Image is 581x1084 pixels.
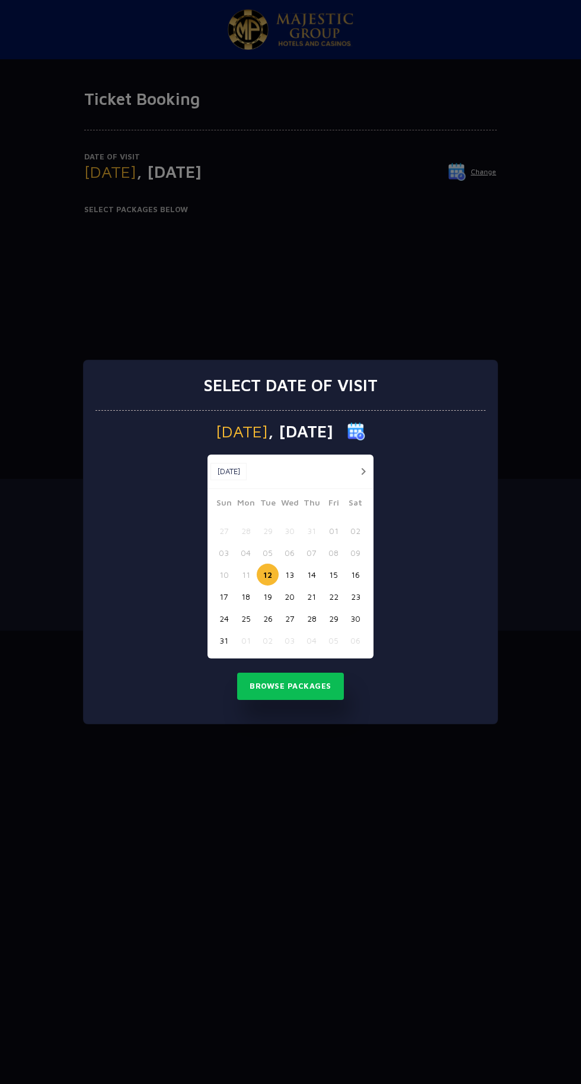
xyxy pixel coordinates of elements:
button: 10 [213,564,235,586]
span: [DATE] [216,423,268,440]
button: 25 [235,607,257,629]
button: 26 [257,607,279,629]
button: 28 [301,607,323,629]
span: Tue [257,496,279,513]
button: 30 [279,520,301,542]
button: 15 [323,564,344,586]
span: Fri [323,496,344,513]
button: 20 [279,586,301,607]
button: 29 [323,607,344,629]
button: 07 [301,542,323,564]
button: 30 [344,607,366,629]
button: 16 [344,564,366,586]
button: 05 [323,629,344,651]
button: 14 [301,564,323,586]
span: , [DATE] [268,423,333,440]
button: 27 [213,520,235,542]
span: Sat [344,496,366,513]
button: 02 [257,629,279,651]
button: 01 [323,520,344,542]
button: 02 [344,520,366,542]
h3: Select date of visit [203,375,378,395]
button: 13 [279,564,301,586]
button: 04 [301,629,323,651]
button: 23 [344,586,366,607]
span: Thu [301,496,323,513]
button: 04 [235,542,257,564]
button: 22 [323,586,344,607]
button: 27 [279,607,301,629]
button: 05 [257,542,279,564]
button: 31 [301,520,323,542]
button: [DATE] [210,463,247,481]
button: 17 [213,586,235,607]
button: 31 [213,629,235,651]
button: 01 [235,629,257,651]
button: 12 [257,564,279,586]
span: Sun [213,496,235,513]
button: 06 [344,629,366,651]
span: Mon [235,496,257,513]
button: 19 [257,586,279,607]
button: Browse Packages [237,673,344,700]
button: 21 [301,586,323,607]
button: 03 [279,629,301,651]
img: calender icon [347,423,365,440]
span: Wed [279,496,301,513]
button: 03 [213,542,235,564]
button: 28 [235,520,257,542]
button: 24 [213,607,235,629]
button: 09 [344,542,366,564]
button: 11 [235,564,257,586]
button: 06 [279,542,301,564]
button: 29 [257,520,279,542]
button: 18 [235,586,257,607]
button: 08 [323,542,344,564]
